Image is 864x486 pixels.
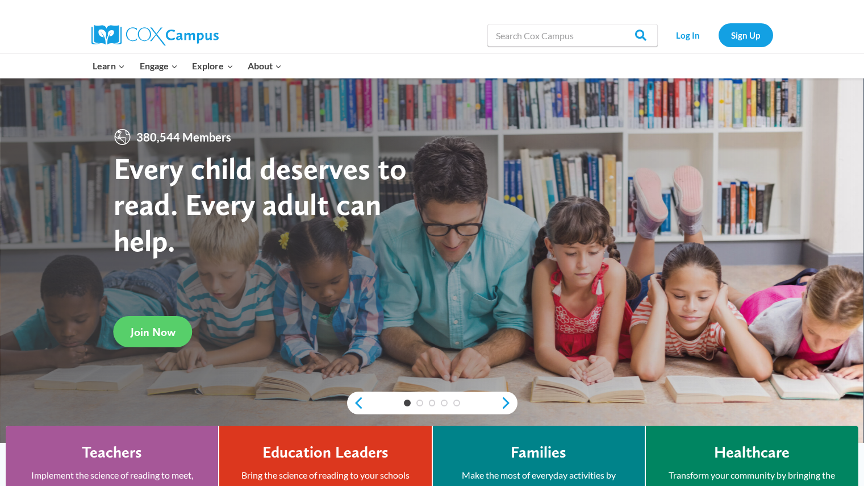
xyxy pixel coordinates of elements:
span: Join Now [131,325,176,339]
a: Log In [663,23,713,47]
a: Join Now [114,316,193,347]
span: 380,544 Members [132,128,236,146]
a: 1 [404,400,411,406]
a: next [500,396,517,410]
h4: Families [511,443,566,462]
nav: Secondary Navigation [663,23,773,47]
input: Search Cox Campus [487,24,658,47]
strong: Every child deserves to read. Every adult can help. [114,150,407,259]
img: Cox Campus [91,25,219,45]
a: 3 [429,400,436,406]
span: About [248,59,282,73]
a: Sign Up [719,23,773,47]
span: Explore [192,59,233,73]
a: 5 [453,400,460,406]
a: previous [347,396,364,410]
div: content slider buttons [347,392,517,414]
h4: Education Leaders [262,443,389,462]
a: 4 [441,400,448,406]
span: Engage [140,59,178,73]
nav: Primary Navigation [86,54,289,78]
span: Learn [93,59,125,73]
h4: Healthcare [714,443,790,462]
a: 2 [416,400,423,406]
h4: Teachers [82,443,142,462]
